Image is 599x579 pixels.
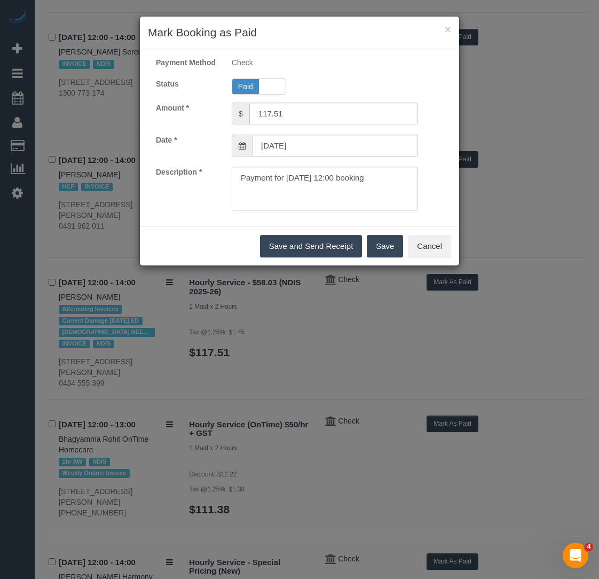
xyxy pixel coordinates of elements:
label: Amount * [148,103,224,113]
button: Cancel [408,235,451,257]
button: Save [367,235,403,257]
span: $ [232,103,249,124]
label: Payment Method [148,57,224,68]
iframe: Intercom live chat [563,543,588,568]
h3: Mark Booking as Paid [148,25,451,41]
span: Paid [232,79,259,94]
button: Save and Send Receipt [260,235,362,257]
label: Description * [148,167,224,177]
input: Choose Date Paid... [252,135,418,157]
label: Status [148,79,224,89]
span: 4 [585,543,593,551]
button: × [445,24,451,35]
div: Check [224,57,426,68]
label: Date * [148,135,224,145]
